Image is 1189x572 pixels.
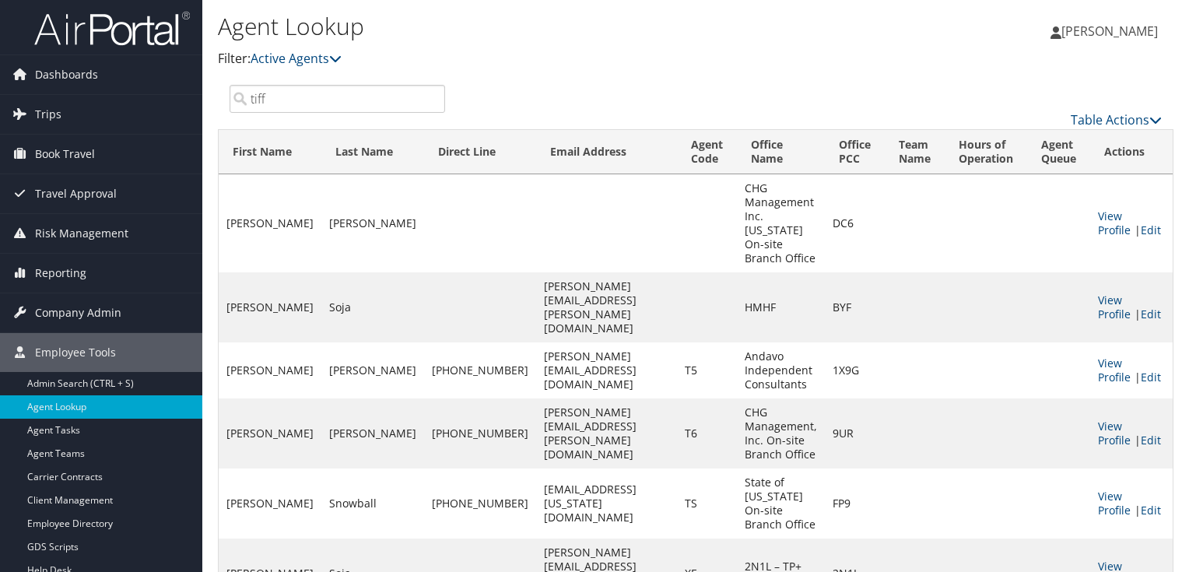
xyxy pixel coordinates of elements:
[1050,8,1173,54] a: [PERSON_NAME]
[677,130,737,174] th: Agent Code: activate to sort column descending
[321,342,424,398] td: [PERSON_NAME]
[35,333,116,372] span: Employee Tools
[1090,130,1173,174] th: Actions
[219,468,321,539] td: [PERSON_NAME]
[321,272,424,342] td: Soja
[219,398,321,468] td: [PERSON_NAME]
[737,468,825,539] td: State of [US_STATE] On-site Branch Office
[737,342,825,398] td: Andavo Independent Consultants
[825,398,885,468] td: 9UR
[35,214,128,253] span: Risk Management
[945,130,1027,174] th: Hours of Operation: activate to sort column ascending
[219,272,321,342] td: [PERSON_NAME]
[230,85,445,113] input: Search
[536,398,677,468] td: [PERSON_NAME][EMAIL_ADDRESS][PERSON_NAME][DOMAIN_NAME]
[219,174,321,272] td: [PERSON_NAME]
[35,293,121,332] span: Company Admin
[677,342,737,398] td: T5
[737,272,825,342] td: HMHF
[825,130,885,174] th: Office PCC: activate to sort column ascending
[1141,307,1161,321] a: Edit
[536,272,677,342] td: [PERSON_NAME][EMAIL_ADDRESS][PERSON_NAME][DOMAIN_NAME]
[1090,398,1173,468] td: |
[1090,342,1173,398] td: |
[219,342,321,398] td: [PERSON_NAME]
[677,468,737,539] td: TS
[737,398,825,468] td: CHG Management, Inc. On-site Branch Office
[825,174,885,272] td: DC6
[536,468,677,539] td: [EMAIL_ADDRESS][US_STATE][DOMAIN_NAME]
[34,10,190,47] img: airportal-logo.png
[1098,293,1131,321] a: View Profile
[1141,370,1161,384] a: Edit
[35,135,95,174] span: Book Travel
[737,174,825,272] td: CHG Management Inc. [US_STATE] On-site Branch Office
[321,174,424,272] td: [PERSON_NAME]
[321,468,424,539] td: Snowball
[1090,272,1173,342] td: |
[35,95,61,134] span: Trips
[1071,111,1162,128] a: Table Actions
[218,10,855,43] h1: Agent Lookup
[1098,419,1131,447] a: View Profile
[1141,503,1161,518] a: Edit
[1090,468,1173,539] td: |
[1141,433,1161,447] a: Edit
[35,174,117,213] span: Travel Approval
[1061,23,1158,40] span: [PERSON_NAME]
[1098,489,1131,518] a: View Profile
[737,130,825,174] th: Office Name: activate to sort column ascending
[321,130,424,174] th: Last Name: activate to sort column ascending
[219,130,321,174] th: First Name: activate to sort column ascending
[1098,356,1131,384] a: View Profile
[424,398,536,468] td: [PHONE_NUMBER]
[1098,209,1131,237] a: View Profile
[424,342,536,398] td: [PHONE_NUMBER]
[536,342,677,398] td: [PERSON_NAME][EMAIL_ADDRESS][DOMAIN_NAME]
[825,272,885,342] td: BYF
[677,398,737,468] td: T6
[825,342,885,398] td: 1X9G
[35,254,86,293] span: Reporting
[251,50,342,67] a: Active Agents
[35,55,98,94] span: Dashboards
[536,130,677,174] th: Email Address: activate to sort column ascending
[321,398,424,468] td: [PERSON_NAME]
[424,468,536,539] td: [PHONE_NUMBER]
[218,49,855,69] p: Filter:
[885,130,945,174] th: Team Name: activate to sort column ascending
[825,468,885,539] td: FP9
[424,130,536,174] th: Direct Line: activate to sort column ascending
[1027,130,1090,174] th: Agent Queue: activate to sort column ascending
[1090,174,1173,272] td: |
[1141,223,1161,237] a: Edit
